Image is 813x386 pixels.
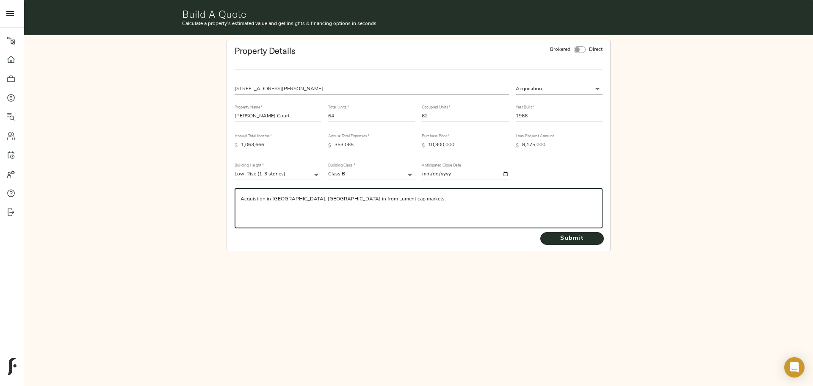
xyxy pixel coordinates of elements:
[784,357,805,378] div: Open Intercom Messenger
[182,8,655,20] h1: Build A Quote
[235,170,321,180] div: Low-Rise (1-3 stories)
[235,164,264,167] label: Building Height *
[328,170,415,180] div: Class B-
[241,196,597,220] textarea: Acquistion in [GEOGRAPHIC_DATA], [GEOGRAPHIC_DATA] in from Lument cap markets.
[235,135,272,139] label: Annual Total Income
[235,83,509,95] input: What's the property's address?
[235,142,238,150] p: $
[182,20,655,28] p: Calculate a property’s estimated value and get insights & financing options in seconds.
[328,142,331,150] p: $
[516,83,603,95] div: Acquisition
[422,135,449,139] label: Purchase Price
[587,44,604,55] div: Direct
[422,164,461,167] label: Anticipated Close Date
[422,106,451,110] label: Occupied Units
[422,142,425,150] p: $
[540,232,604,245] button: Submit
[328,164,355,167] label: Building Class *
[516,142,519,150] p: $
[516,106,534,110] label: Year Built
[549,233,595,244] span: Submit
[235,106,262,110] label: Property Name
[548,44,572,55] div: Brokered
[328,106,349,110] label: Total Units
[516,135,554,139] label: Loan Request Amount
[235,45,296,56] strong: Property Details
[328,135,369,139] label: Annual Total Expenses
